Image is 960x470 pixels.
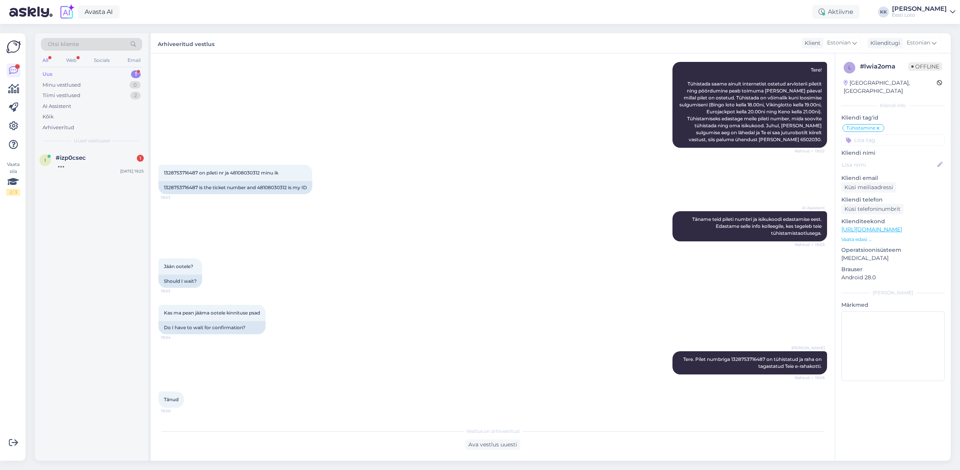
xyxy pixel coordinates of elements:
[48,40,79,48] span: Otsi kliente
[126,55,142,65] div: Email
[892,12,947,18] div: Eesti Loto
[844,79,937,95] div: [GEOGRAPHIC_DATA], [GEOGRAPHIC_DATA]
[908,62,942,71] span: Offline
[65,55,78,65] div: Web
[6,161,20,196] div: Vaata siia
[161,195,190,200] span: 19:03
[466,428,519,435] span: Vestlus on arhiveeritud
[129,81,141,89] div: 0
[161,335,190,340] span: 19:04
[44,157,46,163] span: i
[841,134,945,146] input: Lisa tag
[841,102,945,109] div: Kliendi info
[841,254,945,262] p: [MEDICAL_DATA]
[164,397,179,402] span: Tänud
[796,205,825,211] span: AI Assistent
[841,265,945,273] p: Brauser
[802,39,820,47] div: Klient
[78,5,119,19] a: Avasta AI
[683,356,823,369] span: Tere. Pilet numbriga 1328753716487 on tühistatud ja raha on tagastatud Teie e-rahakotti.
[161,288,190,294] span: 19:03
[6,39,21,54] img: Askly Logo
[841,246,945,254] p: Operatsioonisüsteem
[791,345,825,351] span: [PERSON_NAME]
[158,321,266,334] div: Do I have to wait for confirmation?
[158,181,312,194] div: 1328753716487 is the ticket number and 48108030312 is my ID
[56,154,86,161] span: #izp0csec
[130,92,141,99] div: 2
[827,39,851,47] span: Estonian
[158,275,202,288] div: Should I wait?
[841,217,945,226] p: Klienditeekond
[43,103,71,110] div: AI Assistent
[692,216,823,236] span: Täname teid pileti numbri ja isikukoodi edastamise eest. Edastame selle info kolleegile, kes tege...
[795,148,825,154] span: Nähtud ✓ 19:02
[841,149,945,157] p: Kliendi nimi
[43,92,80,99] div: Tiimi vestlused
[164,263,193,269] span: Jään ootele?
[846,126,875,130] span: Tühistamine
[161,408,190,414] span: 19:06
[841,289,945,296] div: [PERSON_NAME]
[892,6,947,12] div: [PERSON_NAME]
[43,81,81,89] div: Minu vestlused
[59,4,75,20] img: explore-ai
[6,189,20,196] div: 2 / 3
[907,39,930,47] span: Estonian
[795,242,825,248] span: Nähtud ✓ 19:03
[841,273,945,282] p: Android 28.0
[43,124,74,132] div: Arhiveeritud
[841,236,945,243] p: Vaata edasi ...
[878,7,889,17] div: KK
[795,375,825,381] span: Nähtud ✓ 19:06
[841,301,945,309] p: Märkmed
[74,137,110,144] span: Uued vestlused
[43,70,53,78] div: Uus
[841,114,945,122] p: Kliendi tag'id
[131,70,141,78] div: 1
[92,55,111,65] div: Socials
[848,65,851,70] span: l
[860,62,908,71] div: # lwia2oma
[465,439,520,450] div: Ava vestlus uuesti
[164,170,278,176] span: 1328753716487 on pileti nr ja 48108030312 minu ik
[842,161,936,169] input: Lisa nimi
[158,38,214,48] label: Arhiveeritud vestlus
[841,182,896,193] div: Küsi meiliaadressi
[137,155,144,162] div: 1
[841,204,904,214] div: Küsi telefoninumbrit
[41,55,50,65] div: All
[892,6,955,18] a: [PERSON_NAME]Eesti Loto
[841,226,902,233] a: [URL][DOMAIN_NAME]
[164,310,260,316] span: Kas ma pean jääma ootele kinnituse psad
[812,5,860,19] div: Aktiivne
[841,174,945,182] p: Kliendi email
[867,39,900,47] div: Klienditugi
[679,67,823,142] span: Tere! Tühistada saame ainult internetist ostetud arvloterii piletit ning pöördumine peab toimuma ...
[43,113,54,121] div: Kõik
[841,196,945,204] p: Kliendi telefon
[120,168,144,174] div: [DATE] 19:25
